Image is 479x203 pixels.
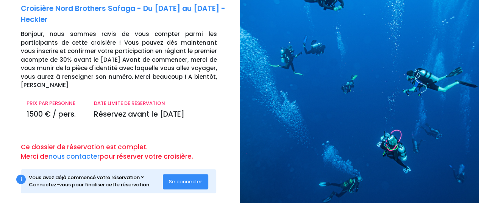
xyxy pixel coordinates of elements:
button: Se connecter [163,174,208,189]
p: DATE LIMITE DE RÉSERVATION [94,100,217,107]
p: PRIX PAR PERSONNE [27,100,82,107]
div: i [16,175,26,184]
div: Vous avez déjà commencé votre réservation ? Connectez-vous pour finaliser cette réservation. [29,174,163,189]
a: nous contacter [48,152,100,161]
a: Se connecter [163,178,208,184]
p: Bonjour, nous sommes ravis de vous compter parmi les participants de cette croisière ! Vous pouve... [21,30,234,90]
p: Ce dossier de réservation est complet. Merci de pour réserver votre croisière. [21,142,234,162]
span: Se connecter [169,178,202,185]
p: Croisière Nord Brothers Safaga - Du [DATE] au [DATE] - Heckler [21,3,234,25]
p: Réservez avant le [DATE] [94,109,217,120]
p: 1500 € / pers. [27,109,82,120]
